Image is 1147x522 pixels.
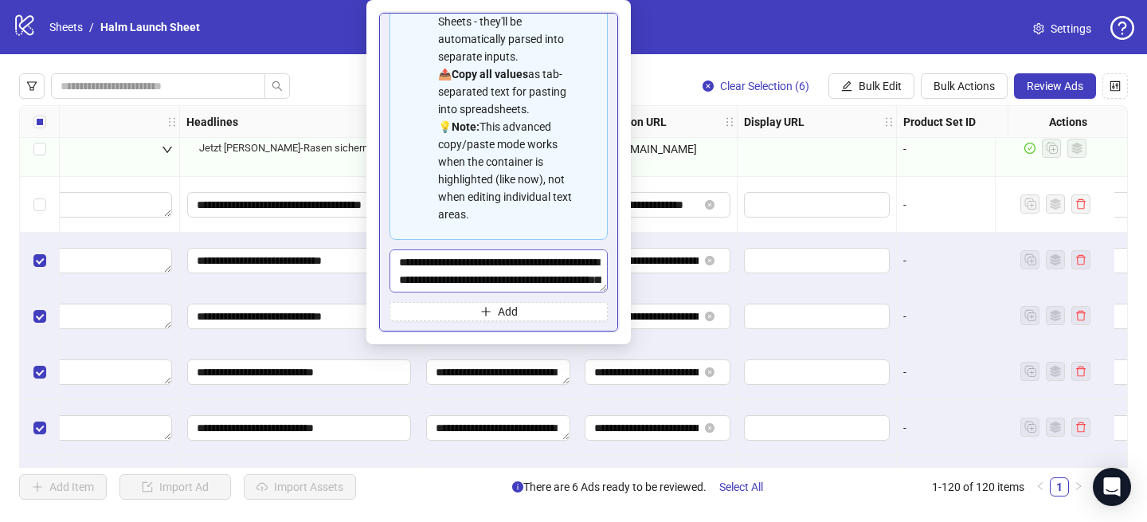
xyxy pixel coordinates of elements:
button: Review Ads [1014,73,1096,99]
div: Edit values [425,359,571,386]
div: Select row 118 [20,400,60,456]
span: info-circle [512,481,523,493]
button: Clear Selection (6) [690,73,822,99]
div: Edit values [186,191,412,218]
button: Import Assets [244,474,356,500]
span: filter [26,80,37,92]
div: Select row 117 [20,344,60,400]
span: Review Ads [1027,80,1083,92]
a: Halm Launch Sheet [97,18,203,36]
span: holder [735,116,746,128]
span: control [1110,80,1121,92]
li: / [89,18,94,36]
span: edit [841,80,852,92]
li: 1 [1050,477,1069,496]
button: Bulk Edit [828,73,914,99]
span: down [162,144,173,155]
button: Select All [707,474,776,500]
li: Next Page [1069,477,1088,496]
button: right [1069,477,1088,496]
div: Select row 119 [20,456,60,512]
div: - [903,419,1049,437]
button: Configure table settings [1102,73,1128,99]
span: holder [178,116,189,128]
span: Add [498,305,518,318]
button: left [1031,477,1050,496]
span: plus [480,306,491,317]
div: Resize Destination URL column [733,106,737,137]
div: Jetzt [PERSON_NAME]-Rasen sichern! [199,141,370,155]
span: Bulk Actions [934,80,995,92]
div: Select row 114 [20,177,60,233]
div: - [903,308,1049,325]
span: holder [895,116,906,128]
span: question-circle [1110,16,1134,40]
span: right [1074,481,1083,491]
strong: Note: [452,120,480,133]
span: Bulk Edit [859,80,902,92]
span: Select All [719,481,763,493]
button: close-circle [705,256,714,265]
strong: Headlines [186,113,238,131]
span: holder [883,116,895,128]
button: Import Ad [119,474,231,500]
a: Settings [1020,16,1104,41]
div: Edit values [186,247,412,274]
a: 1 [1051,478,1068,496]
div: Multi-text input container - paste or copy values [379,13,618,332]
span: Clear Selection (6) [720,80,809,92]
div: Edit values [186,359,412,386]
strong: Copy all values [452,68,528,80]
div: Edit values [186,414,412,442]
div: - [903,196,1049,214]
div: Select row 113 [20,121,60,177]
span: check-circle [1024,143,1035,154]
span: setting [1033,23,1044,34]
li: 1-120 of 120 items [932,477,1024,496]
div: Select row 115 [20,233,60,288]
div: Edit values [425,414,571,442]
span: There are 6 Ads ready to be reviewed. [512,474,776,500]
span: [URL][DOMAIN_NAME] [585,143,697,155]
span: left [1035,481,1045,491]
div: - [903,252,1049,269]
div: Resize Display URL column [892,106,896,137]
button: Bulk Actions [921,73,1008,99]
div: Select all rows [20,106,60,138]
div: - [903,140,1049,158]
button: Add [390,302,608,321]
div: Select row 116 [20,288,60,344]
div: Edit values [186,303,412,330]
span: close-circle [703,80,714,92]
span: search [272,80,283,92]
span: holder [724,116,735,128]
div: - [903,363,1049,381]
button: Add Item [19,474,107,500]
a: Sheets [46,18,86,36]
button: close-circle [705,200,714,210]
button: close-circle [705,312,714,321]
div: Resize Descriptions column [175,106,179,137]
div: Open Intercom Messenger [1093,468,1131,506]
button: close-circle [705,367,714,377]
strong: Display URL [744,113,804,131]
button: close-circle [705,423,714,433]
li: Previous Page [1031,477,1050,496]
span: Settings [1051,20,1091,37]
span: holder [166,116,178,128]
strong: Product Set ID [903,113,976,131]
strong: Actions [1049,113,1087,131]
